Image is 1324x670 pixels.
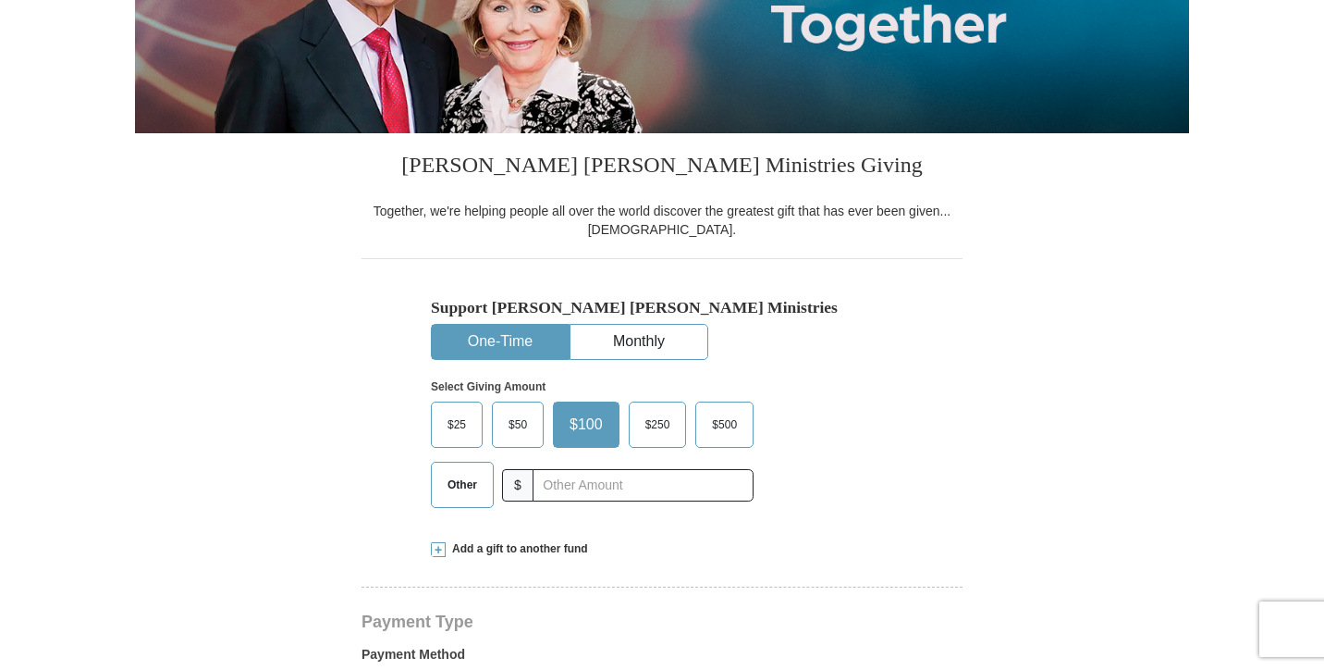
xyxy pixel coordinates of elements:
button: Monthly [570,325,707,359]
span: $ [502,469,533,502]
strong: Select Giving Amount [431,380,546,393]
h3: [PERSON_NAME] [PERSON_NAME] Ministries Giving [362,133,962,202]
h5: Support [PERSON_NAME] [PERSON_NAME] Ministries [431,298,893,317]
span: $50 [499,411,536,439]
span: Other [438,471,486,499]
span: $500 [703,411,746,439]
div: Together, we're helping people all over the world discover the greatest gift that has ever been g... [362,202,962,239]
span: Add a gift to another fund [446,541,588,557]
span: $100 [560,411,612,439]
button: One-Time [432,325,569,359]
h4: Payment Type [362,614,962,629]
span: $25 [438,411,475,439]
input: Other Amount [533,469,754,502]
span: $250 [636,411,680,439]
